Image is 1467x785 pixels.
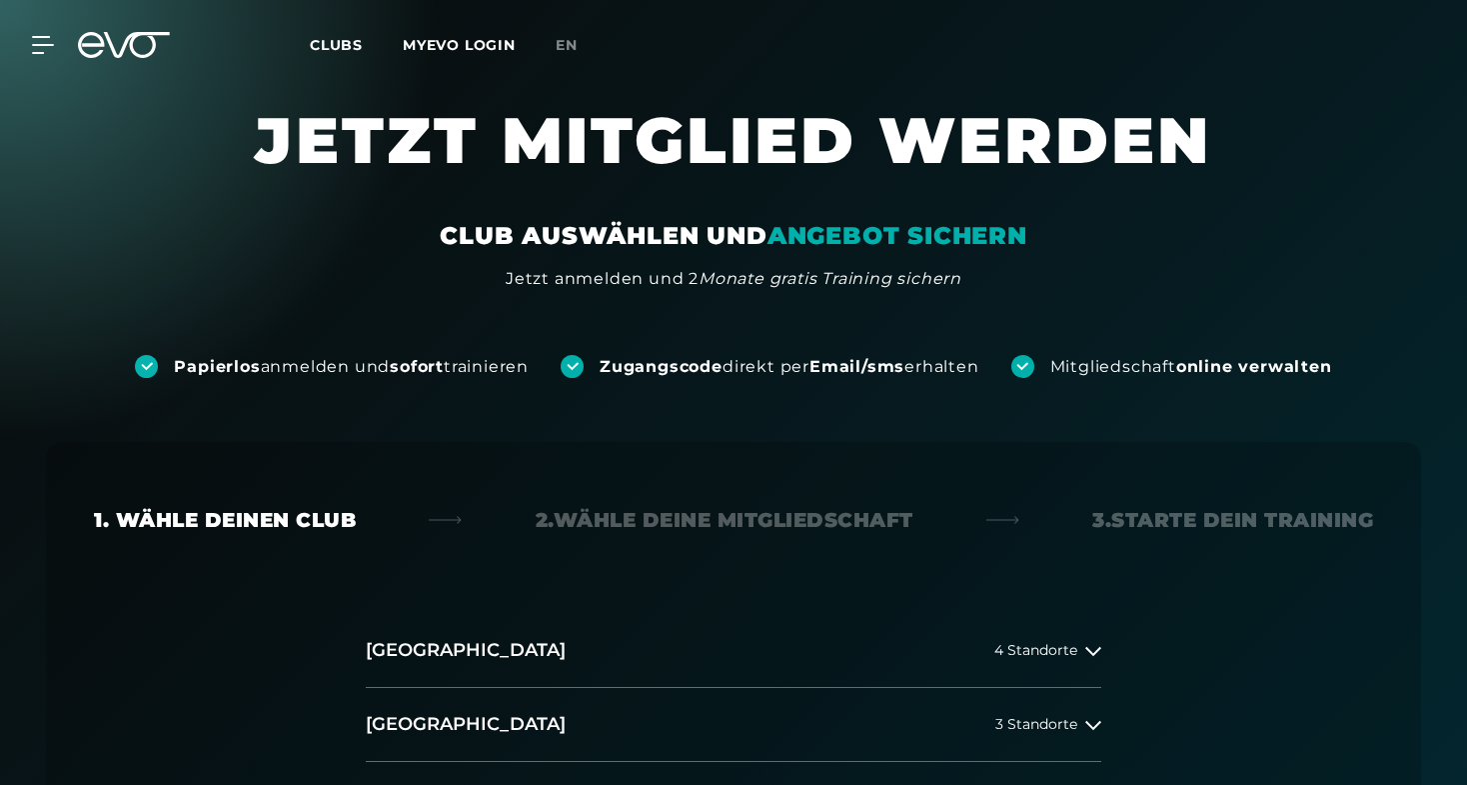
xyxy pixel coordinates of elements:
[600,357,723,376] strong: Zugangscode
[94,506,356,534] div: 1. Wähle deinen Club
[366,688,1101,762] button: [GEOGRAPHIC_DATA]3 Standorte
[440,220,1026,252] div: CLUB AUSWÄHLEN UND
[767,221,1027,250] em: ANGEBOT SICHERN
[600,356,978,378] div: direkt per erhalten
[536,506,913,534] div: 2. Wähle deine Mitgliedschaft
[994,643,1077,658] span: 4 Standorte
[556,36,578,54] span: en
[310,36,363,54] span: Clubs
[366,614,1101,688] button: [GEOGRAPHIC_DATA]4 Standorte
[1176,357,1332,376] strong: online verwalten
[699,269,961,288] em: Monate gratis Training sichern
[403,36,516,54] a: MYEVO LOGIN
[366,712,566,737] h2: [GEOGRAPHIC_DATA]
[174,356,529,378] div: anmelden und trainieren
[174,357,260,376] strong: Papierlos
[310,35,403,54] a: Clubs
[390,357,444,376] strong: sofort
[809,357,904,376] strong: Email/sms
[1050,356,1332,378] div: Mitgliedschaft
[134,100,1333,220] h1: JETZT MITGLIED WERDEN
[556,34,602,57] a: en
[366,638,566,663] h2: [GEOGRAPHIC_DATA]
[506,267,961,291] div: Jetzt anmelden und 2
[995,717,1077,732] span: 3 Standorte
[1092,506,1373,534] div: 3. Starte dein Training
